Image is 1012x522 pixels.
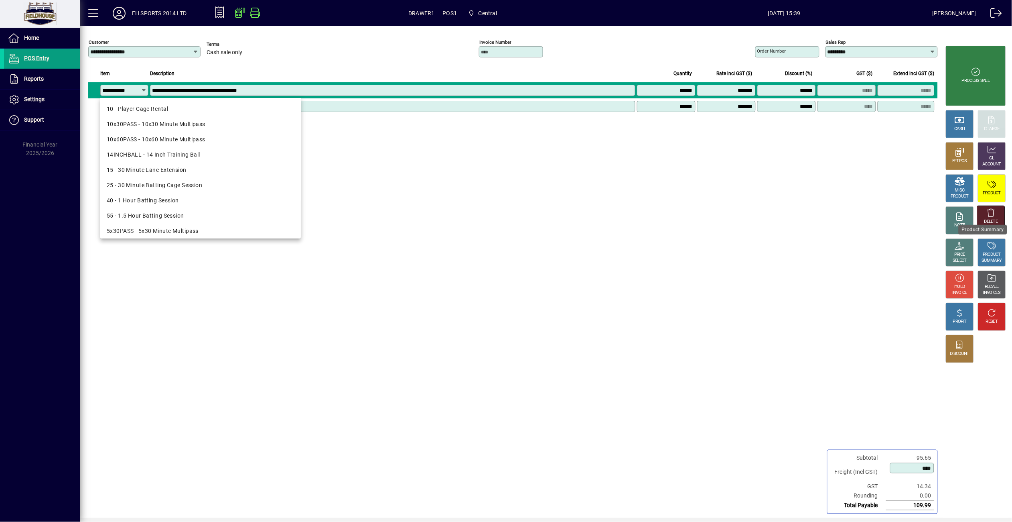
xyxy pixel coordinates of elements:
[465,6,500,20] span: Central
[100,69,110,78] span: Item
[886,491,934,501] td: 0.00
[990,155,995,161] div: GL
[982,258,1002,264] div: SUMMARY
[986,319,998,325] div: RESET
[984,2,1002,28] a: Logout
[106,6,132,20] button: Profile
[107,151,294,159] div: 14INCHBALL - 14 Inch Training Ball
[955,252,965,258] div: PRICE
[4,28,80,48] a: Home
[886,501,934,510] td: 109.99
[953,258,967,264] div: SELECT
[955,222,965,228] div: NOTE
[107,181,294,190] div: 25 - 30 Minute Batting Cage Session
[962,78,990,84] div: PROCESS SALE
[107,135,294,144] div: 10x60PASS - 10x60 Minute Multipass
[831,501,886,510] td: Total Payable
[984,219,998,225] div: DELETE
[886,482,934,491] td: 14.34
[408,7,434,20] span: DRAWER1
[24,75,44,82] span: Reports
[955,284,965,290] div: HOLD
[24,96,45,102] span: Settings
[89,39,109,45] mat-label: Customer
[636,7,933,20] span: [DATE] 15:39
[100,101,301,116] mat-option: 10 - Player Cage Rental
[933,7,976,20] div: [PERSON_NAME]
[100,116,301,132] mat-option: 10x30PASS - 10x30 Minute Multipass
[107,120,294,128] div: 10x30PASS - 10x30 Minute Multipass
[674,69,692,78] span: Quantity
[959,225,1007,234] div: Product Summary
[4,69,80,89] a: Reports
[100,147,301,162] mat-option: 14INCHBALL - 14 Inch Training Ball
[953,319,967,325] div: PROFIT
[757,48,786,54] mat-label: Order number
[107,105,294,113] div: 10 - Player Cage Rental
[955,126,965,132] div: CASH
[983,190,1001,196] div: PRODUCT
[4,90,80,110] a: Settings
[894,69,935,78] span: Extend incl GST ($)
[831,491,886,501] td: Rounding
[107,196,294,205] div: 40 - 1 Hour Batting Session
[951,194,969,200] div: PRODUCT
[24,116,44,123] span: Support
[443,7,457,20] span: POS1
[24,55,49,61] span: POS Entry
[207,49,242,56] span: Cash sale only
[785,69,813,78] span: Discount (%)
[886,453,934,463] td: 95.65
[100,208,301,223] mat-option: 55 - 1.5 Hour Batting Session
[207,42,255,47] span: Terms
[826,39,846,45] mat-label: Sales rep
[983,161,1001,167] div: ACCOUNT
[983,290,1000,296] div: INVOICES
[984,126,1000,132] div: CHARGE
[107,212,294,220] div: 55 - 1.5 Hour Batting Session
[100,177,301,193] mat-option: 25 - 30 Minute Batting Cage Session
[717,69,752,78] span: Rate incl GST ($)
[100,223,301,239] mat-option: 5x30PASS - 5x30 Minute Multipass
[953,158,967,164] div: EFTPOS
[150,69,174,78] span: Description
[107,166,294,174] div: 15 - 30 Minute Lane Extension
[479,7,497,20] span: Central
[100,193,301,208] mat-option: 40 - 1 Hour Batting Session
[831,482,886,491] td: GST
[4,110,80,130] a: Support
[479,39,511,45] mat-label: Invoice number
[831,453,886,463] td: Subtotal
[955,188,965,194] div: MISC
[100,132,301,147] mat-option: 10x60PASS - 10x60 Minute Multipass
[952,290,967,296] div: INVOICE
[983,252,1001,258] div: PRODUCT
[831,463,886,482] td: Freight (Incl GST)
[950,351,969,357] div: DISCOUNT
[132,7,187,20] div: FH SPORTS 2014 LTD
[100,162,301,177] mat-option: 15 - 30 Minute Lane Extension
[24,35,39,41] span: Home
[107,227,294,235] div: 5x30PASS - 5x30 Minute Multipass
[857,69,873,78] span: GST ($)
[985,284,999,290] div: RECALL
